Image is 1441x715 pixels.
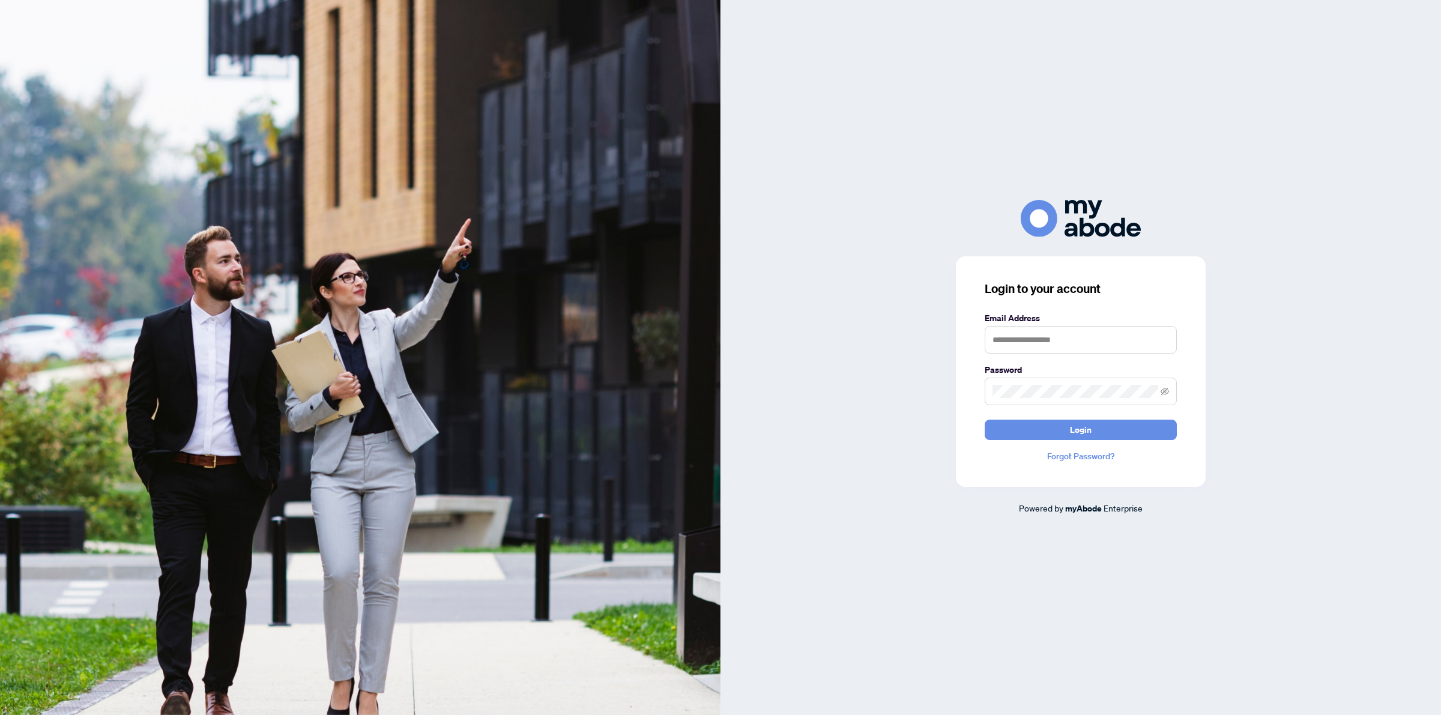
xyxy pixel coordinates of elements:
label: Email Address [985,312,1177,325]
span: Login [1070,420,1092,439]
a: Forgot Password? [985,450,1177,463]
span: Powered by [1019,502,1063,513]
a: myAbode [1065,502,1102,515]
span: eye-invisible [1161,387,1169,396]
span: Enterprise [1104,502,1143,513]
label: Password [985,363,1177,376]
img: ma-logo [1021,200,1141,237]
button: Login [985,420,1177,440]
h3: Login to your account [985,280,1177,297]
